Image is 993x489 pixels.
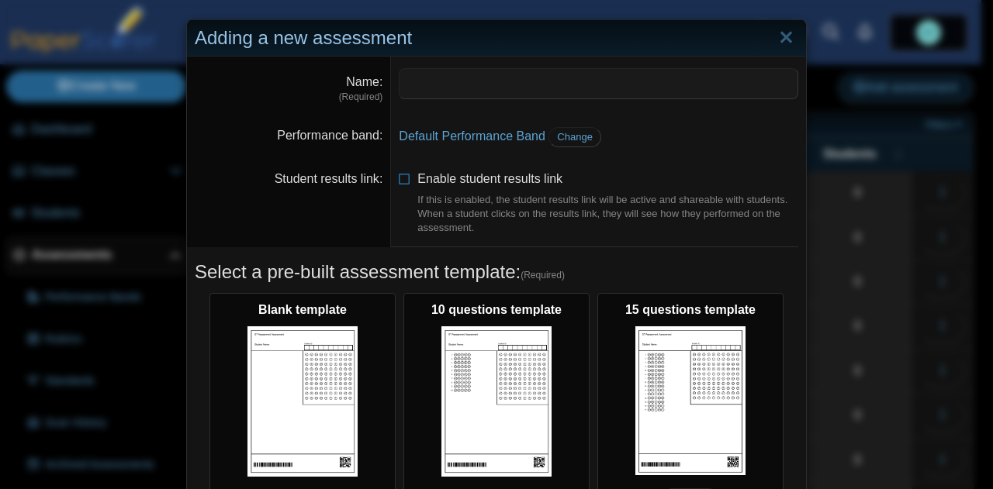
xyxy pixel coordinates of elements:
[417,172,798,235] span: Enable student results link
[625,303,756,316] b: 15 questions template
[548,127,601,147] a: Change
[275,172,383,185] label: Student results link
[557,131,593,143] span: Change
[195,91,382,104] dfn: (Required)
[431,303,562,316] b: 10 questions template
[441,326,552,476] img: scan_sheet_10_questions.png
[187,20,806,57] div: Adding a new assessment
[521,269,565,282] span: (Required)
[258,303,347,316] b: Blank template
[247,326,358,476] img: scan_sheet_blank.png
[277,129,382,142] label: Performance band
[346,75,382,88] label: Name
[417,193,798,236] div: If this is enabled, the student results link will be active and shareable with students. When a s...
[774,25,798,51] a: Close
[635,326,746,475] img: scan_sheet_15_questions.png
[195,259,798,285] h5: Select a pre-built assessment template:
[399,129,545,143] a: Default Performance Band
